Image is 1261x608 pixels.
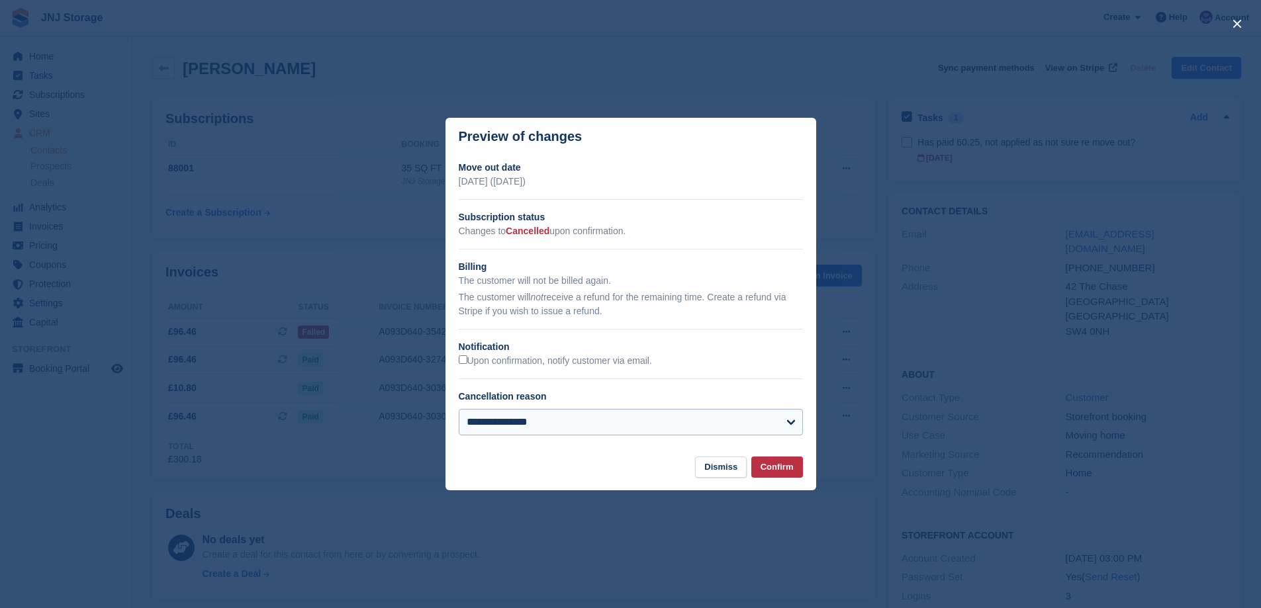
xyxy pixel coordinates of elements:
[695,456,747,478] button: Dismiss
[1227,13,1248,34] button: close
[459,224,803,238] p: Changes to upon confirmation.
[459,391,547,402] label: Cancellation reason
[459,175,803,189] p: [DATE] ([DATE])
[459,260,803,274] h2: Billing
[459,129,583,144] p: Preview of changes
[530,292,543,302] em: not
[459,210,803,224] h2: Subscription status
[459,340,803,354] h2: Notification
[459,355,652,367] label: Upon confirmation, notify customer via email.
[459,290,803,318] p: The customer will receive a refund for the remaining time. Create a refund via Stripe if you wish...
[459,274,803,288] p: The customer will not be billed again.
[459,355,467,364] input: Upon confirmation, notify customer via email.
[459,161,803,175] h2: Move out date
[751,456,803,478] button: Confirm
[506,226,549,236] span: Cancelled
